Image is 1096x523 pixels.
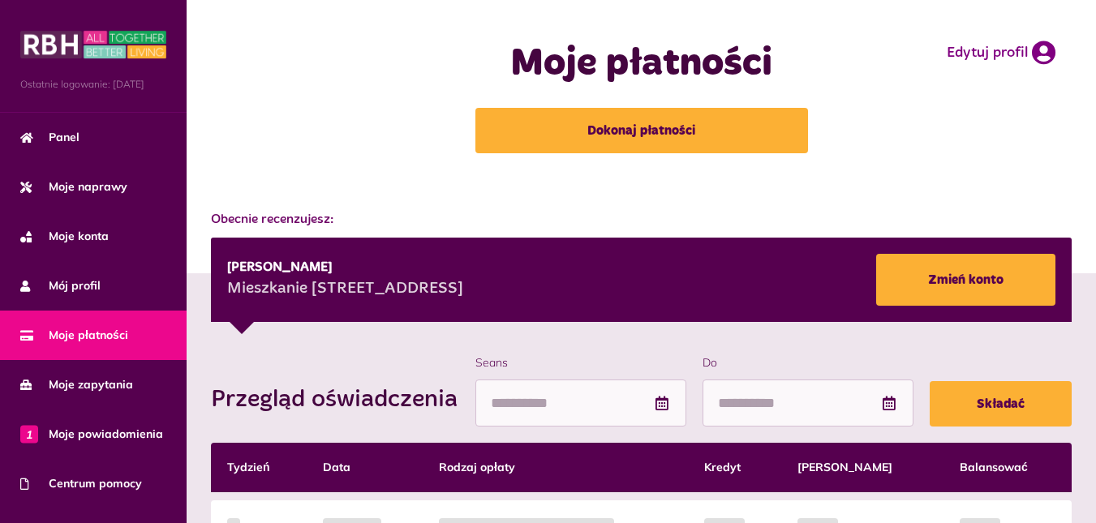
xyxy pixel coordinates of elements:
[876,254,1055,306] a: Zmień konto
[947,45,1028,60] font: Edytuj profil
[49,377,133,392] font: Moje zapytania
[49,427,163,441] font: Moje powiadomienia
[26,427,32,441] font: 1
[20,28,166,61] img: MyRBH
[211,213,333,226] font: Obecnie recenzujesz:
[49,328,128,342] font: Moje płatności
[49,130,80,144] font: Panel
[49,278,101,293] font: Mój profil
[587,124,695,137] font: Dokonaj płatności
[475,108,808,153] a: Dokonaj płatności
[227,281,463,297] font: Mieszkanie [STREET_ADDRESS]
[20,78,144,90] font: Ostatnie logowanie: [DATE]
[49,229,109,243] font: Moje konta
[928,273,1004,286] font: Zmień konto
[227,261,332,274] font: [PERSON_NAME]
[947,41,1055,65] a: Edytuj profil
[49,179,127,194] font: Moje naprawy
[49,476,142,491] font: Centrum pomocy
[510,44,772,83] font: Moje płatności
